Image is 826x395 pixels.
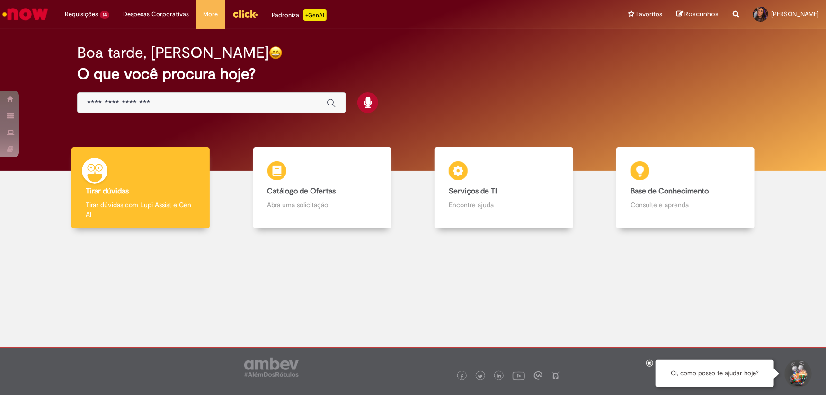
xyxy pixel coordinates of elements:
div: Oi, como posso te ajudar hoje? [656,360,774,387]
b: Serviços de TI [449,186,497,196]
img: click_logo_yellow_360x200.png [232,7,258,21]
span: [PERSON_NAME] [771,10,819,18]
img: logo_footer_ambev_rotulo_gray.png [244,358,299,377]
b: Catálogo de Ofertas [267,186,336,196]
a: Catálogo de Ofertas Abra uma solicitação [231,147,413,229]
span: More [204,9,218,19]
p: Consulte e aprenda [631,200,740,210]
button: Iniciar Conversa de Suporte [783,360,812,388]
img: logo_footer_linkedin.png [497,374,502,379]
p: Tirar dúvidas com Lupi Assist e Gen Ai [86,200,195,219]
p: Abra uma solicitação [267,200,377,210]
img: ServiceNow [1,5,50,24]
img: logo_footer_youtube.png [513,369,525,382]
a: Serviços de TI Encontre ajuda [413,147,595,229]
b: Tirar dúvidas [86,186,129,196]
span: Requisições [65,9,98,19]
span: 14 [100,11,109,19]
b: Base de Conhecimento [631,186,709,196]
a: Rascunhos [676,10,719,19]
div: Padroniza [272,9,327,21]
h2: O que você procura hoje? [77,66,749,82]
img: logo_footer_facebook.png [460,374,464,379]
span: Despesas Corporativas [124,9,189,19]
p: +GenAi [303,9,327,21]
p: Encontre ajuda [449,200,559,210]
img: logo_footer_workplace.png [534,371,542,380]
img: logo_footer_twitter.png [478,374,483,379]
span: Favoritos [636,9,662,19]
a: Base de Conhecimento Consulte e aprenda [595,147,776,229]
h2: Boa tarde, [PERSON_NAME] [77,44,269,61]
img: logo_footer_naosei.png [551,371,560,380]
a: Tirar dúvidas Tirar dúvidas com Lupi Assist e Gen Ai [50,147,231,229]
span: Rascunhos [684,9,719,18]
img: happy-face.png [269,46,283,60]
